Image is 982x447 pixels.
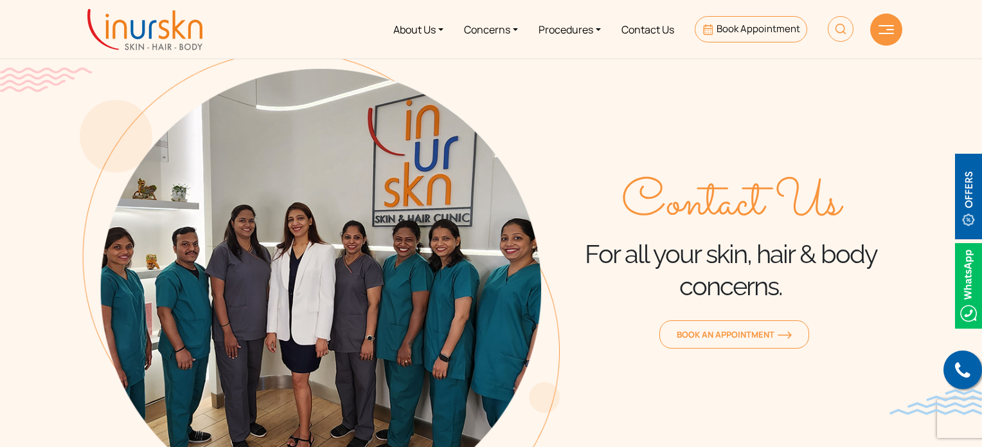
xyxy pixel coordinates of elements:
img: orange-arrow [778,331,792,339]
img: inurskn-logo [87,9,202,50]
a: Concerns [454,5,528,53]
img: bluewave [889,389,982,415]
img: offerBt [955,154,982,239]
a: Book an Appointmentorange-arrow [659,320,809,349]
a: Procedures [528,5,611,53]
span: Book an Appointment [677,329,792,340]
img: Whatsappicon [955,243,982,329]
div: For all your skin, hair & body concerns. [560,175,902,302]
a: Whatsappicon [955,277,982,291]
span: Contact Us [621,175,841,233]
img: hamLine.svg [879,25,894,34]
img: HeaderSearch [828,16,853,42]
span: Book Appointment [717,22,800,35]
a: Contact Us [611,5,684,53]
a: About Us [383,5,454,53]
a: Book Appointment [695,16,807,42]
